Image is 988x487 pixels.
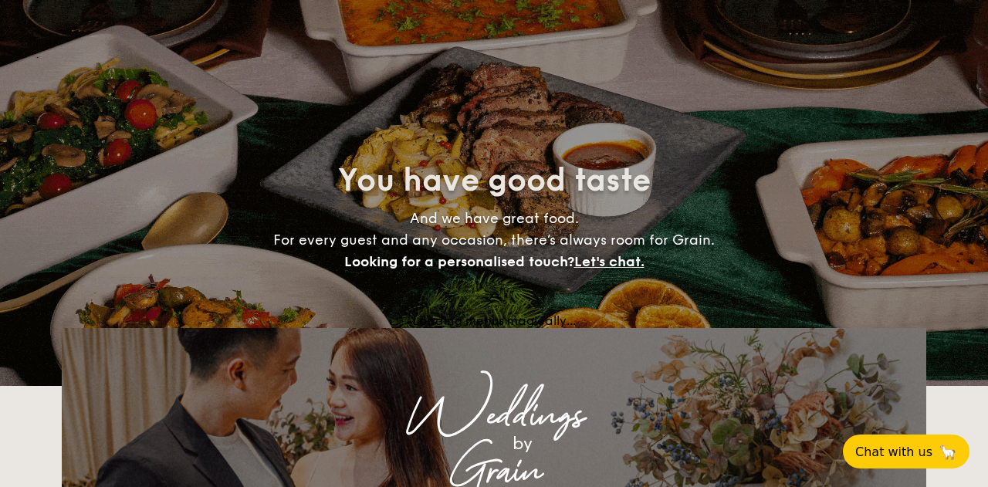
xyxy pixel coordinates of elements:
[62,313,926,328] div: Loading menus magically...
[198,402,790,430] div: Weddings
[843,435,969,468] button: Chat with us🦙
[939,443,957,461] span: 🦙
[255,430,790,458] div: by
[198,458,790,485] div: Grain
[574,253,645,270] span: Let's chat.
[855,445,932,459] span: Chat with us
